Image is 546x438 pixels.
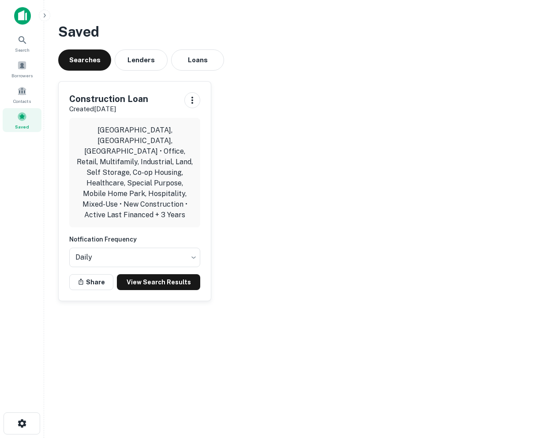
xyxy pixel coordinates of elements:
[13,98,31,105] span: Contacts
[15,46,30,53] span: Search
[15,123,29,130] span: Saved
[58,21,532,42] h3: Saved
[3,108,41,132] a: Saved
[76,125,193,220] p: [GEOGRAPHIC_DATA], [GEOGRAPHIC_DATA], [GEOGRAPHIC_DATA] • Office, Retail, Multifamily, Industrial...
[69,245,200,270] div: Without label
[14,7,31,25] img: capitalize-icon.png
[69,92,148,106] h5: Construction Loan
[3,57,41,81] a: Borrowers
[115,49,168,71] button: Lenders
[69,274,113,290] button: Share
[3,31,41,55] a: Search
[117,274,200,290] a: View Search Results
[3,83,41,106] a: Contacts
[69,234,200,244] h6: Notfication Frequency
[58,49,111,71] button: Searches
[69,104,148,114] p: Created [DATE]
[171,49,224,71] button: Loans
[11,72,33,79] span: Borrowers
